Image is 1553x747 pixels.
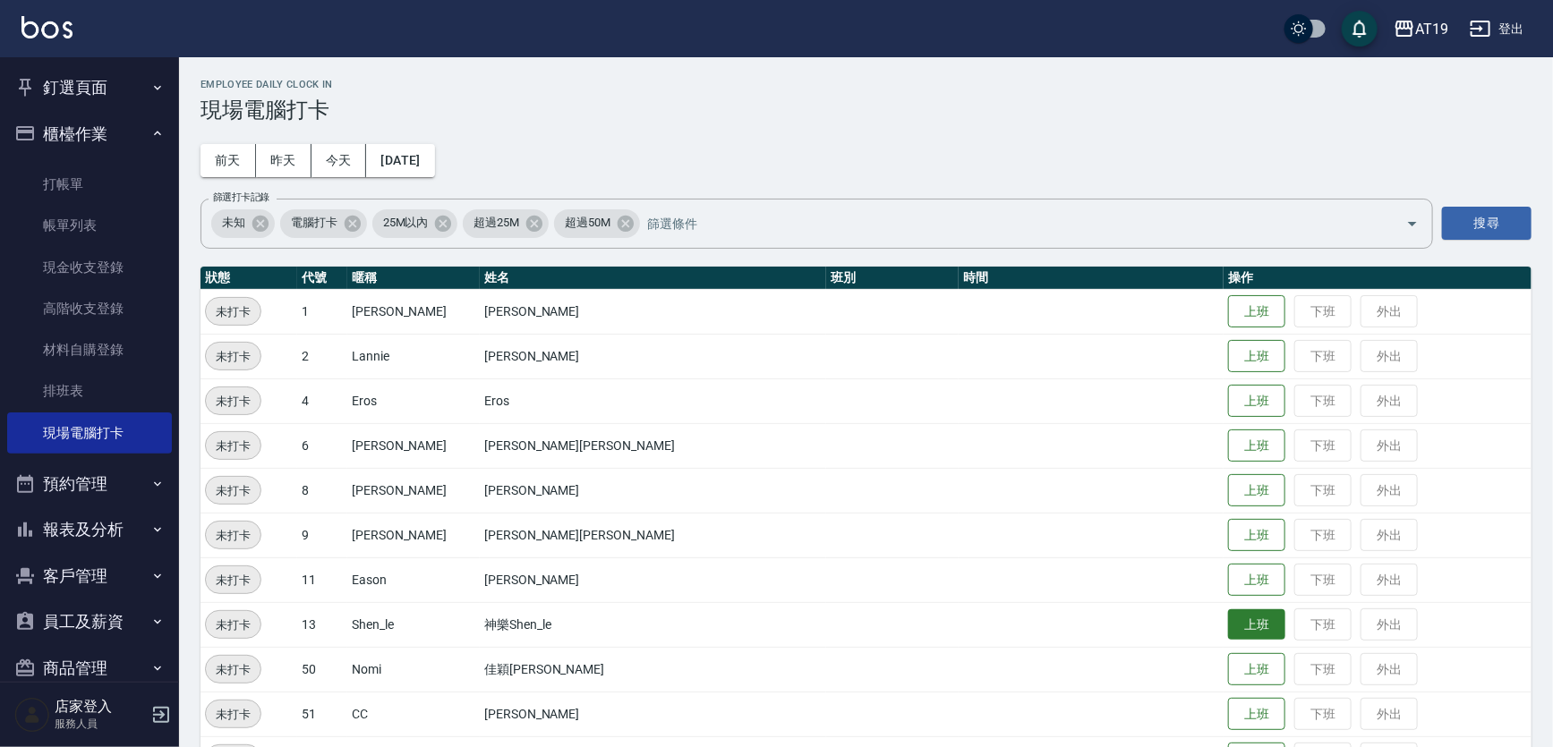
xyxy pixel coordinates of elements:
[372,214,439,232] span: 25M以內
[643,208,1375,239] input: 篩選條件
[480,468,826,513] td: [PERSON_NAME]
[206,571,260,590] span: 未打卡
[1463,13,1532,46] button: 登出
[297,513,347,557] td: 9
[480,602,826,647] td: 神樂Shen_le
[256,144,311,177] button: 昨天
[297,378,347,423] td: 4
[480,267,826,290] th: 姓名
[7,111,172,157] button: 櫃檯作業
[7,598,172,645] button: 員工及薪資
[480,423,826,468] td: [PERSON_NAME][PERSON_NAME]
[297,289,347,334] td: 1
[1228,295,1285,328] button: 上班
[1228,609,1285,641] button: 上班
[297,602,347,647] td: 13
[347,423,480,468] td: [PERSON_NAME]
[366,144,434,177] button: [DATE]
[347,334,480,378] td: Lannie
[1228,564,1285,597] button: 上班
[201,98,1532,123] h3: 現場電腦打卡
[206,615,260,634] span: 未打卡
[7,370,172,412] a: 排班表
[280,209,367,238] div: 電腦打卡
[347,267,480,290] th: 暱稱
[297,692,347,736] td: 51
[1398,209,1427,238] button: Open
[211,214,256,232] span: 未知
[7,412,172,454] a: 現場電腦打卡
[206,526,260,545] span: 未打卡
[1442,207,1532,240] button: 搜尋
[297,334,347,378] td: 2
[826,267,959,290] th: 班別
[1387,11,1455,47] button: AT19
[347,647,480,692] td: Nomi
[206,347,260,366] span: 未打卡
[347,513,480,557] td: [PERSON_NAME]
[7,164,172,205] a: 打帳單
[297,468,347,513] td: 8
[7,461,172,507] button: 預約管理
[347,289,480,334] td: [PERSON_NAME]
[201,144,256,177] button: 前天
[206,392,260,411] span: 未打卡
[7,506,172,553] button: 報表及分析
[7,247,172,288] a: 現金收支登錄
[1224,267,1532,290] th: 操作
[463,209,549,238] div: 超過25M
[206,705,260,724] span: 未打卡
[347,692,480,736] td: CC
[1228,519,1285,552] button: 上班
[21,16,73,38] img: Logo
[211,209,275,238] div: 未知
[1228,698,1285,731] button: 上班
[1342,11,1378,47] button: save
[480,378,826,423] td: Eros
[347,468,480,513] td: [PERSON_NAME]
[280,214,348,232] span: 電腦打卡
[297,423,347,468] td: 6
[297,267,347,290] th: 代號
[7,329,172,370] a: 材料自購登錄
[347,602,480,647] td: Shen_le
[206,481,260,500] span: 未打卡
[463,214,530,232] span: 超過25M
[297,647,347,692] td: 50
[554,214,621,232] span: 超過50M
[480,647,826,692] td: 佳穎[PERSON_NAME]
[1228,474,1285,507] button: 上班
[1415,18,1448,40] div: AT19
[7,205,172,246] a: 帳單列表
[55,698,146,716] h5: 店家登入
[1228,340,1285,373] button: 上班
[201,79,1532,90] h2: Employee Daily Clock In
[1228,653,1285,686] button: 上班
[480,289,826,334] td: [PERSON_NAME]
[1228,429,1285,463] button: 上班
[480,513,826,557] td: [PERSON_NAME][PERSON_NAME]
[7,645,172,692] button: 商品管理
[206,660,260,679] span: 未打卡
[959,267,1224,290] th: 時間
[311,144,367,177] button: 今天
[7,288,172,329] a: 高階收支登錄
[297,557,347,602] td: 11
[7,64,172,111] button: 釘選頁面
[480,692,826,736] td: [PERSON_NAME]
[206,302,260,321] span: 未打卡
[206,437,260,455] span: 未打卡
[7,553,172,599] button: 客戶管理
[480,334,826,378] td: [PERSON_NAME]
[14,697,50,733] img: Person
[347,378,480,423] td: Eros
[347,557,480,602] td: Eason
[554,209,640,238] div: 超過50M
[213,191,269,204] label: 篩選打卡記錄
[55,716,146,732] p: 服務人員
[372,209,458,238] div: 25M以內
[1228,385,1285,418] button: 上班
[201,267,297,290] th: 狀態
[480,557,826,602] td: [PERSON_NAME]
